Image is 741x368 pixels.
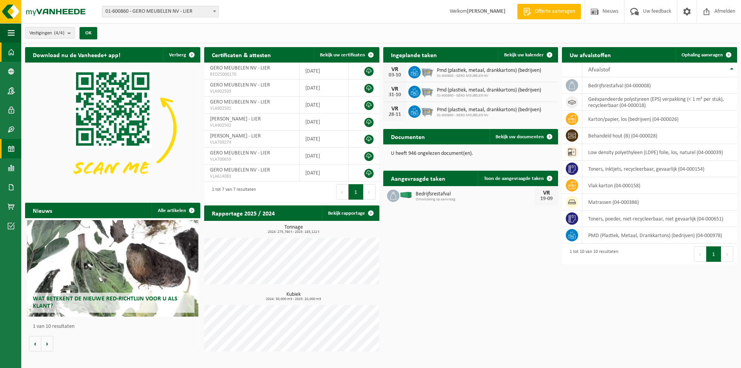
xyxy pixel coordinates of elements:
div: 31-10 [387,92,403,98]
span: RED25000170 [210,71,293,78]
td: low density polyethyleen (LDPE) folie, los, naturel (04-000039) [582,144,737,161]
td: karton/papier, los (bedrijven) (04-000026) [582,111,737,127]
div: VR [387,106,403,112]
span: GERO MEUBELEN NV - LIER [210,167,270,173]
a: Toon de aangevraagde taken [478,171,557,186]
h2: Certificaten & attesten [204,47,279,62]
img: HK-XC-40-GN-00 [399,192,413,198]
img: WB-2500-GAL-GY-01 [421,104,434,117]
a: Ophaling aanvragen [675,47,736,63]
span: VLA902502 [210,122,293,129]
h3: Kubiek [208,292,379,301]
a: Bekijk uw documenten [489,129,557,144]
td: [DATE] [299,164,349,181]
span: Offerte aanvragen [533,8,577,15]
img: Download de VHEPlus App [25,63,200,194]
button: Next [721,246,733,262]
h2: Aangevraagde taken [383,171,453,186]
span: GERO MEUBELEN NV - LIER [210,82,270,88]
span: Pmd (plastiek, metaal, drankkartons) (bedrijven) [437,107,541,113]
span: Pmd (plastiek, metaal, drankkartons) (bedrijven) [437,87,541,93]
td: [DATE] [299,131,349,148]
div: 1 tot 7 van 7 resultaten [208,183,256,200]
span: Verberg [169,53,186,58]
count: (4/4) [54,31,64,36]
h2: Uw afvalstoffen [562,47,619,62]
span: Ophaling aanvragen [682,53,723,58]
a: Bekijk uw kalender [498,47,557,63]
td: toners, poeder, niet-recycleerbaar, niet gevaarlijk (04-000651) [582,210,737,227]
h2: Documenten [383,129,433,144]
span: 01-600860 - GERO MEUBELEN NV [437,113,541,118]
a: Offerte aanvragen [517,4,581,19]
a: Bekijk rapportage [322,205,379,221]
button: Vorige [29,336,41,351]
span: 01-600860 - GERO MEUBELEN NV - LIER [102,6,219,17]
h2: Nieuws [25,203,60,218]
span: Bekijk uw documenten [496,134,544,139]
td: geëxpandeerde polystyreen (EPS) verpakking (< 1 m² per stuk), recycleerbaar (04-000018) [582,94,737,111]
td: matrassen (04-000386) [582,194,737,210]
button: Next [364,184,376,200]
div: 03-10 [387,73,403,78]
span: VLA902503 [210,88,293,95]
p: U heeft 946 ongelezen document(en). [391,151,551,156]
a: Wat betekent de nieuwe RED-richtlijn voor u als klant? [27,220,199,317]
span: 2024: 275,780 t - 2025: 183,122 t [208,230,379,234]
span: Pmd (plastiek, metaal, drankkartons) (bedrijven) [437,68,541,74]
td: vlak karton (04-000158) [582,177,737,194]
button: 1 [349,184,364,200]
h3: Tonnage [208,225,379,234]
img: WB-2500-GAL-GY-01 [421,65,434,78]
div: 28-11 [387,112,403,117]
div: VR [539,190,554,196]
td: [DATE] [299,114,349,131]
h2: Download nu de Vanheede+ app! [25,47,128,62]
td: bedrijfsrestafval (04-000008) [582,77,737,94]
span: GERO MEUBELEN NV - LIER [210,65,270,71]
img: WB-2500-GAL-GY-01 [421,85,434,98]
span: 01-600860 - GERO MEUBELEN NV [437,93,541,98]
span: VLA614083 [210,173,293,180]
span: Vestigingen [29,27,64,39]
button: Verberg [163,47,200,63]
button: Vestigingen(4/4) [25,27,75,39]
span: 2024: 30,000 m3 - 2025: 20,000 m3 [208,297,379,301]
span: VLA700659 [210,156,293,163]
h2: Ingeplande taken [383,47,445,62]
button: 1 [706,246,721,262]
td: toners, inktjets, recycleerbaar, gevaarlijk (04-000154) [582,161,737,177]
span: Bedrijfsrestafval [416,191,535,197]
p: 1 van 10 resultaten [33,324,196,329]
td: [DATE] [299,148,349,164]
strong: [PERSON_NAME] [467,8,506,14]
td: [DATE] [299,80,349,97]
span: Toon de aangevraagde taken [484,176,544,181]
td: [DATE] [299,97,349,114]
span: Bekijk uw certificaten [320,53,365,58]
div: VR [387,86,403,92]
span: Afvalstof [588,67,610,73]
span: Omwisseling op aanvraag [416,197,535,202]
span: 01-600860 - GERO MEUBELEN NV - LIER [102,6,218,17]
a: Alle artikelen [152,203,200,218]
span: GERO MEUBELEN NV - LIER [210,99,270,105]
span: VLA902501 [210,105,293,112]
a: Bekijk uw certificaten [314,47,379,63]
div: 19-09 [539,196,554,202]
td: PMD (Plastiek, Metaal, Drankkartons) (bedrijven) (04-000978) [582,227,737,244]
span: [PERSON_NAME] - LIER [210,116,261,122]
button: Previous [694,246,706,262]
span: GERO MEUBELEN NV - LIER [210,150,270,156]
span: Bekijk uw kalender [504,53,544,58]
span: [PERSON_NAME] - LIER [210,133,261,139]
h2: Rapportage 2025 / 2024 [204,205,283,220]
button: Previous [336,184,349,200]
div: 1 tot 10 van 10 resultaten [566,246,618,263]
td: behandeld hout (B) (04-000028) [582,127,737,144]
button: Volgende [41,336,53,351]
span: Wat betekent de nieuwe RED-richtlijn voor u als klant? [33,296,178,309]
div: VR [387,66,403,73]
span: 01-600860 - GERO MEUBELEN NV [437,74,541,78]
span: VLA709274 [210,139,293,146]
